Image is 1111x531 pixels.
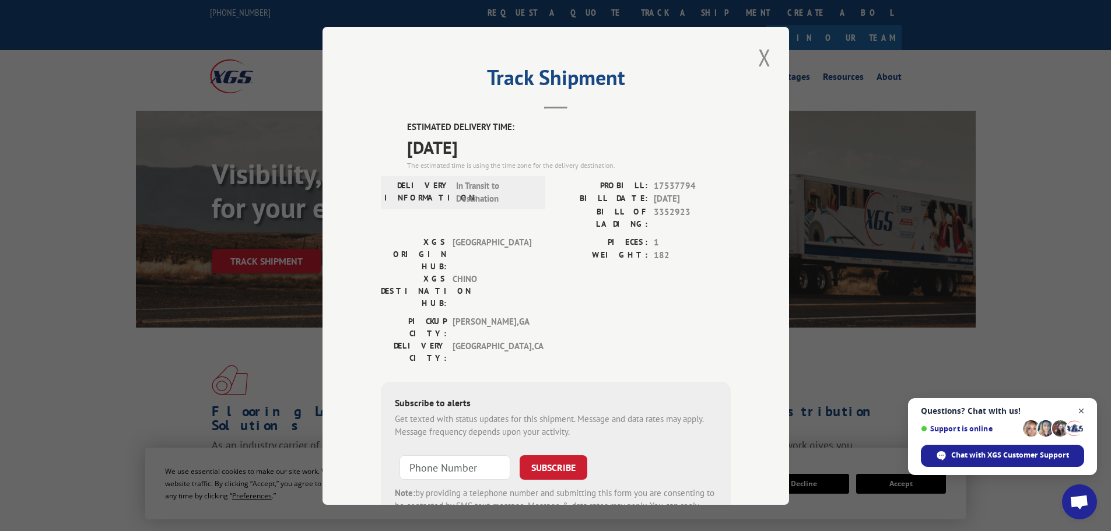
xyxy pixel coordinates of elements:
label: DELIVERY CITY: [381,339,447,364]
label: PICKUP CITY: [381,315,447,339]
span: 17537794 [654,179,731,192]
span: 3352923 [654,205,731,230]
label: WEIGHT: [556,249,648,262]
label: DELIVERY INFORMATION: [384,179,450,205]
span: Questions? Chat with us! [921,406,1084,416]
div: Get texted with status updates for this shipment. Message and data rates may apply. Message frequ... [395,412,717,438]
span: Chat with XGS Customer Support [951,450,1069,460]
span: 182 [654,249,731,262]
label: PIECES: [556,235,648,249]
label: BILL DATE: [556,192,648,206]
span: CHINO [453,272,531,309]
label: XGS ORIGIN HUB: [381,235,447,272]
div: by providing a telephone number and submitting this form you are consenting to be contacted by SM... [395,486,717,526]
span: Support is online [921,424,1019,433]
h2: Track Shipment [381,69,731,92]
label: PROBILL: [556,179,648,192]
div: The estimated time is using the time zone for the delivery destination. [407,160,731,170]
label: BILL OF LADING: [556,205,648,230]
span: [PERSON_NAME] , GA [453,315,531,339]
a: Open chat [1062,484,1097,519]
span: [DATE] [407,133,731,160]
button: SUBSCRIBE [520,455,587,479]
button: Close modal [755,41,774,73]
strong: Note: [395,487,415,498]
span: [DATE] [654,192,731,206]
label: ESTIMATED DELIVERY TIME: [407,121,731,134]
span: [GEOGRAPHIC_DATA] [453,235,531,272]
span: Chat with XGS Customer Support [921,445,1084,467]
div: Subscribe to alerts [395,395,717,412]
span: 1 [654,235,731,249]
input: Phone Number [399,455,510,479]
label: XGS DESTINATION HUB: [381,272,447,309]
span: [GEOGRAPHIC_DATA] , CA [453,339,531,364]
span: In Transit to Destination [456,179,535,205]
